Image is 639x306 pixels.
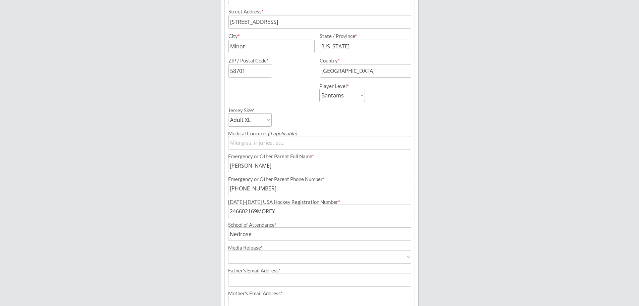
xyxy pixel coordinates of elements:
div: Mother's Email Address [228,291,411,296]
div: Emergency or Other Parent Full Name [228,154,411,159]
div: Street Address [228,9,411,14]
div: Medical Concerns [228,131,411,136]
div: Media Release [228,245,411,250]
div: Player Level [319,84,365,89]
div: State / Province [320,34,403,39]
div: Father's Email Address [228,268,411,273]
div: [DATE]-[DATE] USA Hockey Registration Number [228,200,411,205]
em: (if applicable) [268,130,297,136]
div: School of Attendance [228,222,411,227]
div: ZIP / Postal Code [228,58,314,63]
input: Allergies, injuries, etc. [228,136,411,149]
div: Emergency or Other Parent Phone Number [228,177,411,182]
div: City [228,34,314,39]
div: Country [320,58,403,63]
div: Jersey Size [228,108,263,113]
